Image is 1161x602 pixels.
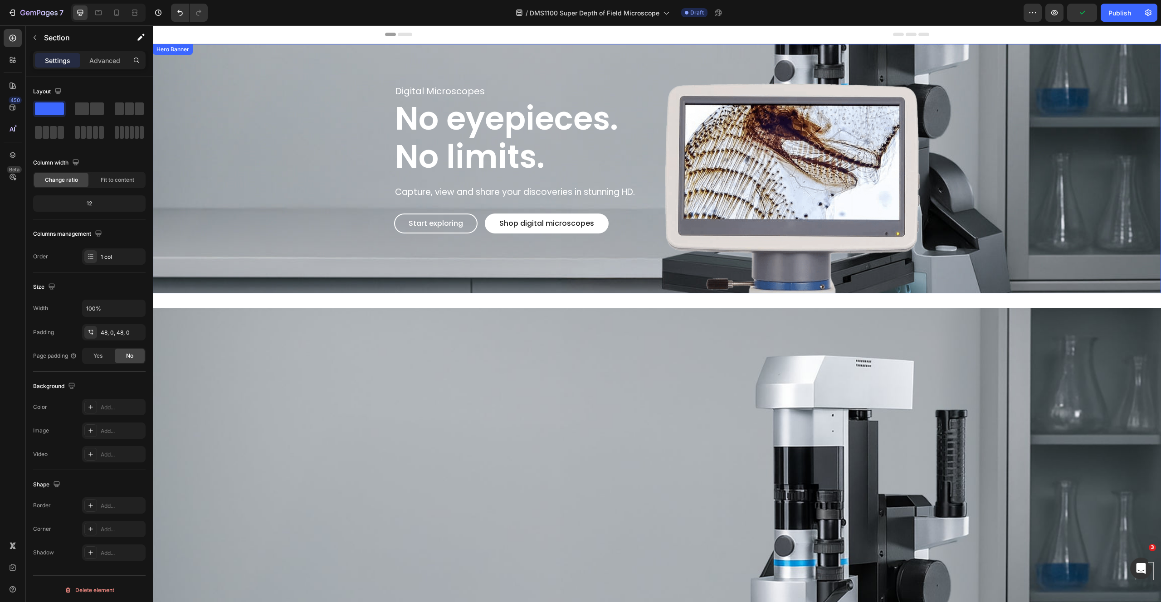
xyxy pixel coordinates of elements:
[33,380,77,393] div: Background
[2,20,38,28] div: Hero Banner
[512,58,767,297] img: gempages_490494969883132785-9111ad34-8b52-4068-8dbf-58e575166b27.png
[690,9,704,17] span: Draft
[153,25,1161,602] iframe: Design area
[33,583,146,597] button: Delete element
[101,253,143,261] div: 1 col
[526,8,528,18] span: /
[33,228,104,240] div: Columns management
[332,188,456,209] a: Shop digital microscopes
[33,501,51,510] div: Border
[7,166,22,173] div: Beta
[1108,8,1131,18] div: Publish
[45,56,70,65] p: Settings
[242,160,482,173] span: Capture, view and share your discoveries in stunning HD.
[33,525,51,533] div: Corner
[33,549,54,557] div: Shadow
[33,352,77,360] div: Page padding
[64,585,114,596] div: Delete element
[101,403,143,412] div: Add...
[83,300,145,316] input: Auto
[44,32,118,43] p: Section
[33,86,63,98] div: Layout
[241,73,497,151] h2: No eyepieces. No limits.
[33,479,62,491] div: Shape
[89,56,120,65] p: Advanced
[171,4,208,22] div: Undo/Redo
[101,525,143,534] div: Add...
[1130,558,1152,579] iframe: Intercom live chat
[101,549,143,557] div: Add...
[1101,4,1139,22] button: Publish
[241,188,325,209] a: Start exploring
[35,197,144,210] div: 12
[33,157,81,169] div: Column width
[242,59,496,73] p: Digital Microscopes
[33,403,47,411] div: Color
[101,176,134,184] span: Fit to content
[101,329,143,337] div: 48, 0, 48, 0
[33,450,48,458] div: Video
[101,502,143,510] div: Add...
[33,252,48,261] div: Order
[33,281,57,293] div: Size
[93,352,102,360] span: Yes
[126,352,133,360] span: No
[59,7,63,18] p: 7
[9,97,22,104] div: 450
[33,427,49,435] div: Image
[45,176,78,184] span: Change ratio
[33,328,54,336] div: Padding
[33,304,48,312] div: Width
[101,451,143,459] div: Add...
[4,4,68,22] button: 7
[256,194,310,203] p: Start exploring
[346,194,441,203] p: Shop digital microscopes
[101,427,143,435] div: Add...
[530,8,659,18] span: DMS1100 Super Depth of Field Microscope
[1149,544,1156,551] span: 3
